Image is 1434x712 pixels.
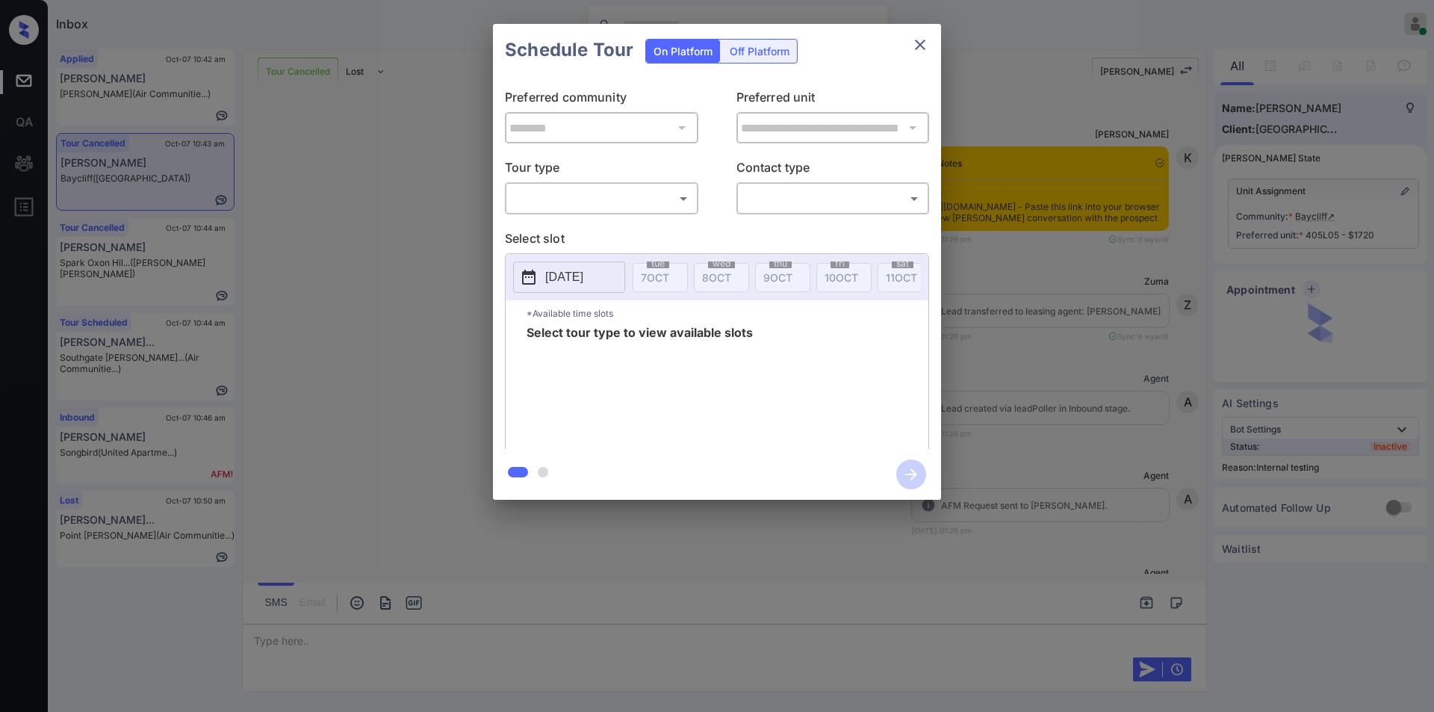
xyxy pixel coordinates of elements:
[905,30,935,60] button: close
[505,229,929,253] p: Select slot
[527,300,928,326] p: *Available time slots
[545,268,583,286] p: [DATE]
[505,158,698,182] p: Tour type
[736,88,930,112] p: Preferred unit
[736,158,930,182] p: Contact type
[527,326,753,446] span: Select tour type to view available slots
[722,40,797,63] div: Off Platform
[505,88,698,112] p: Preferred community
[493,24,645,76] h2: Schedule Tour
[513,261,625,293] button: [DATE]
[646,40,720,63] div: On Platform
